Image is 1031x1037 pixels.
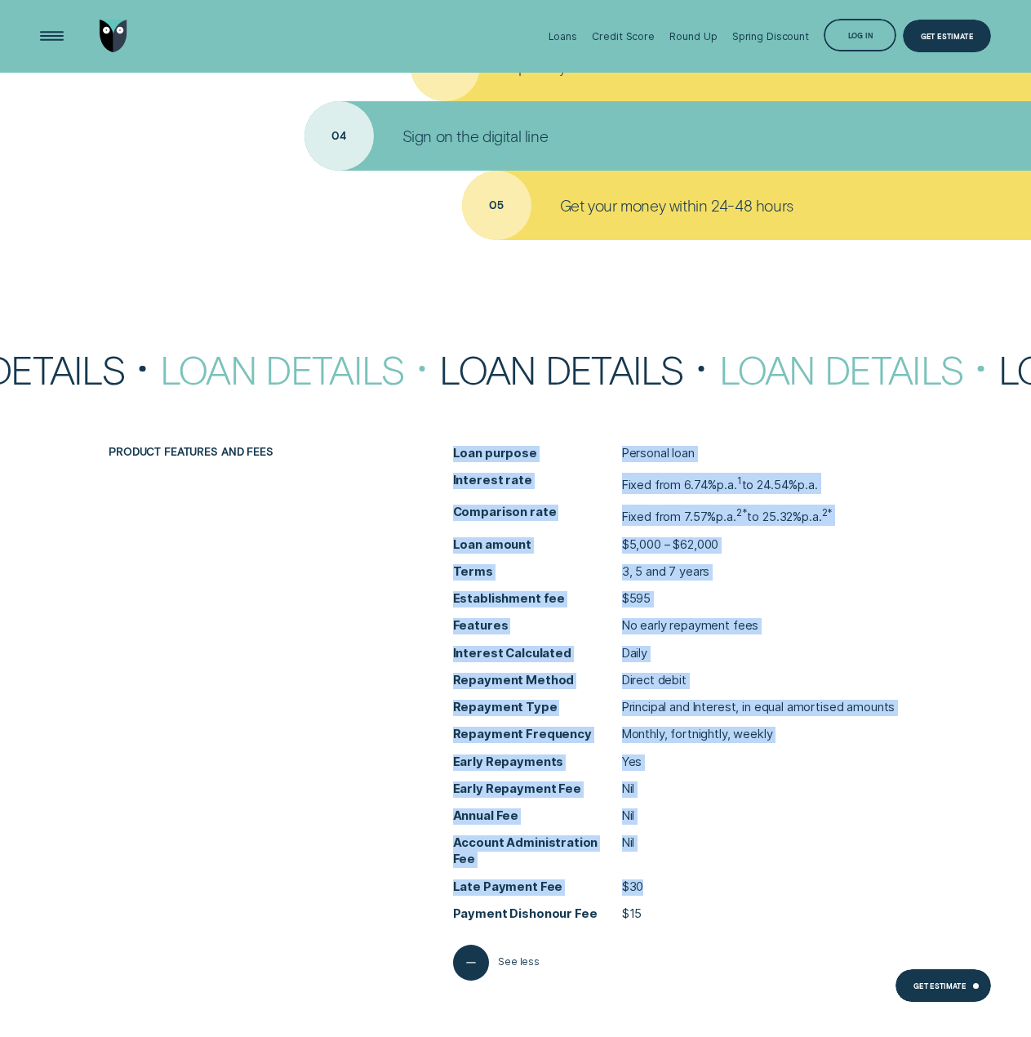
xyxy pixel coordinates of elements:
div: Product features and fees [103,446,378,458]
span: Establishment fee [453,591,622,608]
span: Early Repayments [453,754,622,771]
p: Fixed from 6.74% to 24.54% [622,473,818,494]
span: Loan amount [453,537,622,554]
span: Loan purpose [453,446,622,462]
p: Nil [622,835,635,852]
p: Sign on the digital line [402,127,549,146]
div: Spring Discount [732,30,809,42]
div: Loan Details [439,349,718,388]
a: Get Estimate [903,20,992,52]
span: Interest Calculated [453,646,622,662]
span: Account Administration Fee [453,835,622,868]
span: Per Annum [717,478,736,492]
p: Fixed from 7.57% to 25.32% [622,505,833,526]
span: p.a. [717,478,736,492]
p: $5,000 – $62,000 [622,537,719,554]
span: Annual Fee [453,808,622,825]
span: Per Annum [798,478,817,492]
span: Per Annum [802,510,821,524]
span: Payment Dishonour Fee [453,906,622,923]
span: Repayment Type [453,700,622,716]
div: Loan Details [160,349,439,388]
p: No early repayment fees [622,618,759,634]
p: Monthly, fortnightly, weekly [622,727,773,743]
sup: 1 [737,474,742,487]
p: $30 [622,879,644,896]
div: Credit Score [592,30,655,42]
div: Loans [549,30,577,42]
span: Terms [453,564,622,581]
button: Log in [824,19,896,51]
span: Per Annum [716,510,735,524]
p: Personal loan [622,446,695,462]
p: Direct debit [622,673,687,689]
span: p.a. [716,510,735,524]
span: Repayment Method [453,673,622,689]
span: Features [453,618,622,634]
p: Nil [622,781,635,798]
button: Open Menu [36,20,69,52]
span: Late Payment Fee [453,879,622,896]
span: See less [498,956,540,968]
p: 3, 5 and 7 years [622,564,710,581]
div: Round Up [669,30,717,42]
span: Comparison rate [453,505,622,521]
a: Get Estimate [895,969,991,1002]
p: $595 [622,591,651,608]
span: Early Repayment Fee [453,781,622,798]
button: See less [453,945,540,981]
p: Daily [622,646,647,662]
p: Get your money within 24-48 hours [560,196,793,216]
span: Interest rate [453,473,622,489]
div: Loan Details [719,349,998,388]
p: Yes [622,754,642,771]
span: p.a. [798,478,817,492]
p: $15 [622,906,642,923]
img: Wisr [100,20,127,52]
p: Principal and Interest, in equal amortised amounts [622,700,895,716]
span: p.a. [802,510,821,524]
span: Repayment Frequency [453,727,622,743]
p: Nil [622,808,635,825]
